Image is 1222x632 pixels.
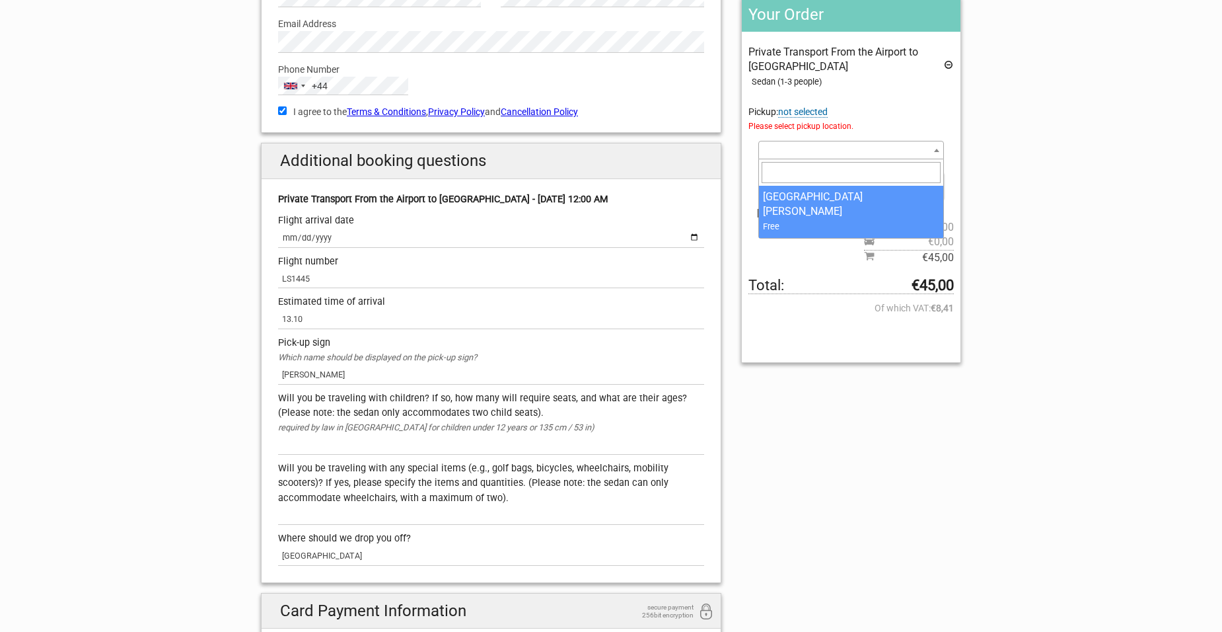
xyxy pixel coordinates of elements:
[748,119,954,134] span: Please select pickup location.
[347,106,426,117] a: Terms & Conditions
[748,106,954,134] span: Pickup:
[262,143,721,178] h2: Additional booking questions
[875,251,954,265] span: €45,00
[278,62,704,77] label: Phone Number
[18,23,149,34] p: We're away right now. Please check back later!
[752,75,954,89] div: Sedan (1-3 people)
[912,278,954,293] strong: €45,00
[278,532,704,546] div: Where should we drop you off?
[428,106,485,117] a: Privacy Policy
[698,604,714,621] i: 256bit encryption
[152,20,168,36] button: Open LiveChat chat widget
[278,104,704,119] label: I agree to the , and
[763,219,939,234] div: Free
[278,255,704,269] div: Flight number
[931,301,954,315] strong: €8,41
[778,106,828,118] span: Change pickup place
[501,106,578,117] a: Cancellation Policy
[628,604,694,619] span: secure payment 256bit encryption
[262,594,721,629] h2: Card Payment Information
[748,278,954,294] span: Total to be paid
[278,350,704,365] div: Which name should be displayed on the pick-up sign?
[278,420,704,435] div: required by law in [GEOGRAPHIC_DATA] for children under 12 years or 135 cm / 53 in)
[278,391,704,421] div: Will you be traveling with children? If so, how many will require seats, and what are their ages?...
[875,235,954,249] span: €0,00
[278,295,704,309] div: Estimated time of arrival
[748,46,918,73] span: Private Transport From the Airport to [GEOGRAPHIC_DATA]
[278,192,704,207] div: Private Transport From the Airport to [GEOGRAPHIC_DATA] - [DATE] 12:00 AM
[279,77,328,95] button: Selected country
[864,235,954,249] span: Pickup price
[748,301,954,315] span: Of which VAT:
[278,214,704,228] div: Flight arrival date
[278,336,704,350] div: Pick-up sign
[864,250,954,265] span: Subtotal
[312,79,328,93] div: +44
[278,461,704,506] div: Will you be traveling with any special items (e.g., golf bags, bicycles, wheelchairs, mobility sc...
[748,206,954,220] span: [DATE]
[763,190,939,219] div: [GEOGRAPHIC_DATA][PERSON_NAME]
[278,17,704,31] label: Email Address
